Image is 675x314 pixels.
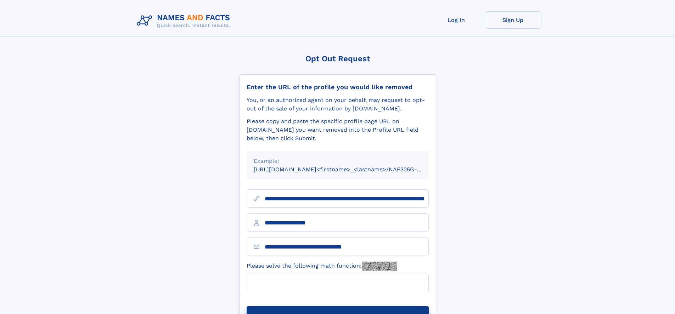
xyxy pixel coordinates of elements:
[247,96,429,113] div: You, or an authorized agent on your behalf, may request to opt-out of the sale of your informatio...
[247,117,429,143] div: Please copy and paste the specific profile page URL on [DOMAIN_NAME] you want removed into the Pr...
[254,166,442,173] small: [URL][DOMAIN_NAME]<firstname>_<lastname>/NAF325G-xxxxxxxx
[254,157,422,165] div: Example:
[134,11,236,30] img: Logo Names and Facts
[247,262,397,271] label: Please solve the following math function:
[247,83,429,91] div: Enter the URL of the profile you would like removed
[485,11,541,29] a: Sign Up
[239,54,436,63] div: Opt Out Request
[428,11,485,29] a: Log In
